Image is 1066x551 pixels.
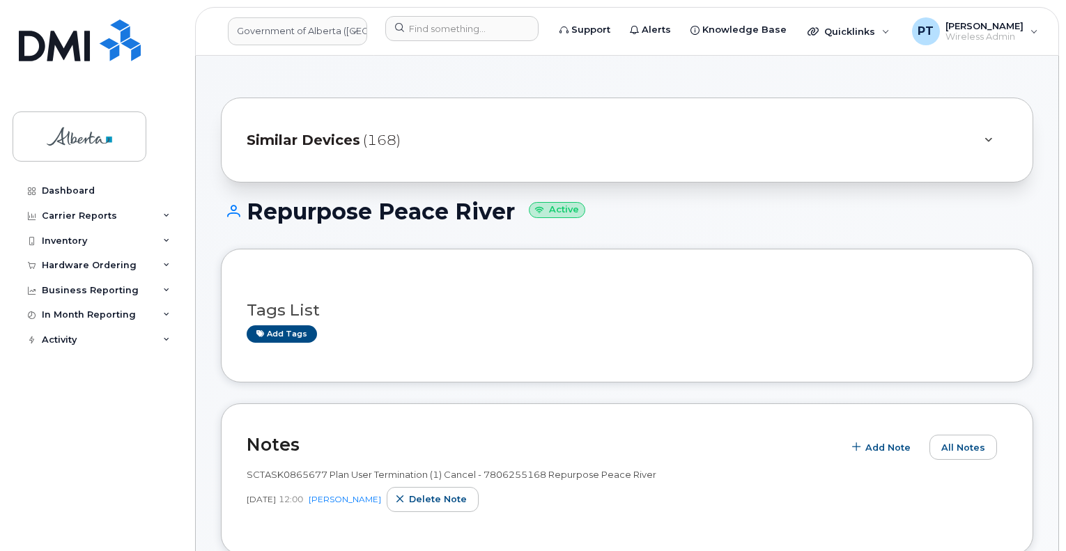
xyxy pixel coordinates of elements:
span: Add Note [865,441,911,454]
span: All Notes [941,441,985,454]
button: All Notes [929,435,997,460]
span: Similar Devices [247,130,360,150]
button: Add Note [843,435,922,460]
span: (168) [363,130,401,150]
a: [PERSON_NAME] [309,494,381,504]
button: Delete note [387,487,479,512]
h2: Notes [247,434,836,455]
span: SCTASK0865677 Plan User Termination (1) Cancel - 7806255168 Repurpose Peace River [247,469,656,480]
span: Delete note [409,492,467,506]
small: Active [529,202,585,218]
span: 12:00 [279,493,303,505]
h1: Repurpose Peace River [221,199,1033,224]
span: [DATE] [247,493,276,505]
h3: Tags List [247,302,1007,319]
a: Add tags [247,325,317,343]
